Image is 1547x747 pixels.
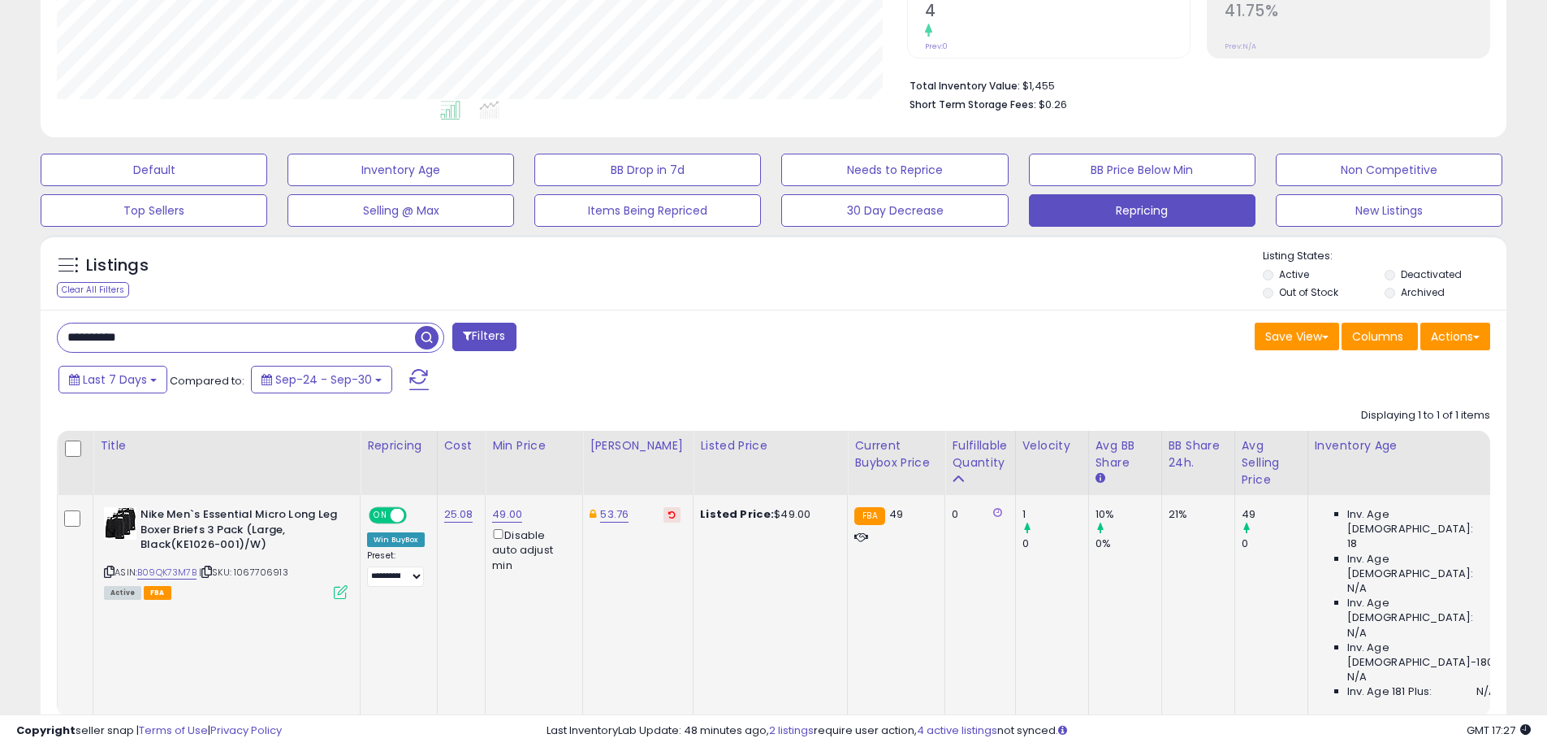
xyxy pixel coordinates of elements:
[16,723,76,738] strong: Copyright
[140,507,338,557] b: Nike Men`s Essential Micro Long Leg Boxer Briefs 3 Pack (Large, Black(KE1026-001)/W)
[104,507,136,540] img: 31STFvqbukL._SL40_.jpg
[16,723,282,739] div: seller snap | |
[452,323,516,351] button: Filters
[1347,536,1357,551] span: 18
[367,550,425,587] div: Preset:
[104,507,348,597] div: ASIN:
[57,282,129,297] div: Clear All Filters
[854,507,884,525] small: FBA
[952,437,1008,471] div: Fulfillable Quantity
[1225,41,1256,51] small: Prev: N/A
[925,41,948,51] small: Prev: 0
[444,437,479,454] div: Cost
[600,506,629,523] a: 53.76
[1242,507,1307,522] div: 49
[404,509,430,523] span: OFF
[1276,194,1502,227] button: New Listings
[1352,328,1403,345] span: Columns
[1347,507,1496,536] span: Inv. Age [DEMOGRAPHIC_DATA]:
[144,586,171,600] span: FBA
[287,194,514,227] button: Selling @ Max
[104,586,141,600] span: All listings currently available for purchase on Amazon
[1095,536,1161,551] div: 0%
[1039,97,1067,112] span: $0.26
[700,437,840,454] div: Listed Price
[492,437,576,454] div: Min Price
[1169,507,1222,522] div: 21%
[210,723,282,738] a: Privacy Policy
[1242,536,1307,551] div: 0
[1095,507,1161,522] div: 10%
[1347,684,1432,699] span: Inv. Age 181 Plus:
[444,506,473,523] a: 25.08
[547,723,1531,739] div: Last InventoryLab Update: 48 minutes ago, require user action, not synced.
[139,723,208,738] a: Terms of Use
[492,506,522,523] a: 49.00
[700,507,835,522] div: $49.00
[1276,154,1502,186] button: Non Competitive
[1347,670,1367,684] span: N/A
[1279,267,1309,281] label: Active
[1095,471,1105,486] small: Avg BB Share.
[700,506,774,522] b: Listed Price:
[100,437,353,454] div: Title
[910,75,1478,94] li: $1,455
[1169,437,1228,471] div: BB Share 24h.
[910,98,1036,111] b: Short Term Storage Fees:
[781,154,1008,186] button: Needs to Reprice
[1022,536,1088,551] div: 0
[917,723,997,738] a: 4 active listings
[1342,323,1418,350] button: Columns
[1029,154,1255,186] button: BB Price Below Min
[1255,323,1339,350] button: Save View
[137,566,197,580] a: B09QK73M7B
[854,437,938,471] div: Current Buybox Price
[1361,408,1490,423] div: Displaying 1 to 1 of 1 items
[83,371,147,388] span: Last 7 Days
[1279,285,1338,299] label: Out of Stock
[1401,267,1462,281] label: Deactivated
[1347,641,1496,670] span: Inv. Age [DEMOGRAPHIC_DATA]-180:
[199,566,288,579] span: | SKU: 1067706913
[781,194,1008,227] button: 30 Day Decrease
[1022,507,1088,522] div: 1
[1347,552,1496,581] span: Inv. Age [DEMOGRAPHIC_DATA]:
[1263,249,1506,264] p: Listing States:
[86,254,149,277] h5: Listings
[492,526,570,573] div: Disable auto adjust min
[1347,581,1367,596] span: N/A
[287,154,514,186] button: Inventory Age
[367,437,430,454] div: Repricing
[1225,2,1489,24] h2: 41.75%
[41,154,267,186] button: Default
[925,2,1190,24] h2: 4
[1347,596,1496,625] span: Inv. Age [DEMOGRAPHIC_DATA]:
[1022,437,1082,454] div: Velocity
[41,194,267,227] button: Top Sellers
[170,373,244,389] span: Compared to:
[1242,437,1301,489] div: Avg Selling Price
[1420,323,1490,350] button: Actions
[952,507,1002,522] div: 0
[1401,285,1445,299] label: Archived
[590,437,686,454] div: [PERSON_NAME]
[1476,684,1496,699] span: N/A
[1347,626,1367,641] span: N/A
[769,723,814,738] a: 2 listings
[889,506,903,522] span: 49
[534,194,761,227] button: Items Being Repriced
[1315,437,1502,454] div: Inventory Age
[370,509,391,523] span: ON
[275,371,372,388] span: Sep-24 - Sep-30
[1095,437,1155,471] div: Avg BB Share
[910,79,1020,93] b: Total Inventory Value:
[58,366,167,393] button: Last 7 Days
[367,532,425,547] div: Win BuyBox
[534,154,761,186] button: BB Drop in 7d
[1029,194,1255,227] button: Repricing
[1467,723,1531,738] span: 2025-10-9 17:27 GMT
[251,366,392,393] button: Sep-24 - Sep-30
